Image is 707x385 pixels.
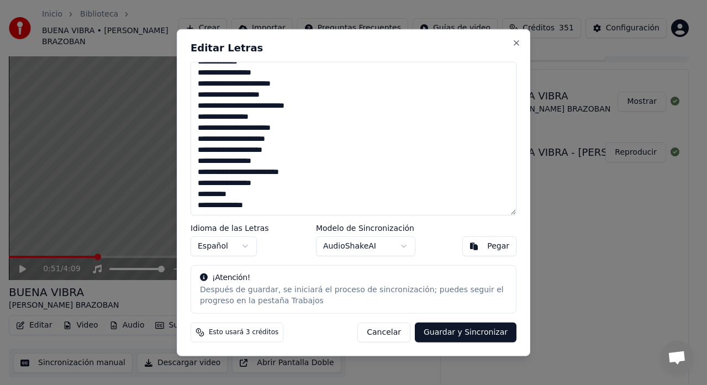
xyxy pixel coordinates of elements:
[462,236,516,256] button: Pegar
[357,323,410,342] button: Cancelar
[209,328,278,337] span: Esto usará 3 créditos
[316,224,415,232] label: Modelo de Sincronización
[191,43,516,52] h2: Editar Letras
[415,323,516,342] button: Guardar y Sincronizar
[200,272,507,283] div: ¡Atención!
[191,224,269,232] label: Idioma de las Letras
[200,284,507,307] div: Después de guardar, se iniciará el proceso de sincronización; puedes seguir el progreso en la pes...
[487,241,509,252] div: Pegar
